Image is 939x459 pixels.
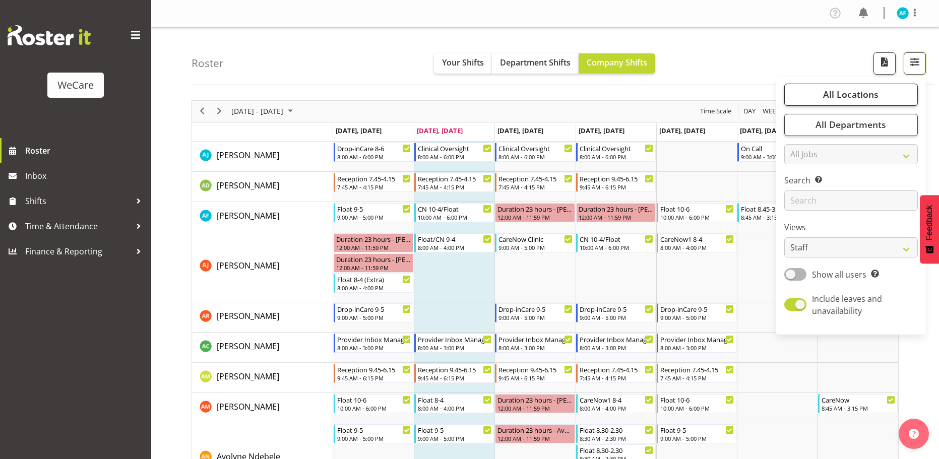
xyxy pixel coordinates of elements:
[495,303,575,322] div: Andrea Ramirez"s event - Drop-inCare 9-5 Begin From Wednesday, October 1, 2025 at 9:00:00 AM GMT+...
[498,183,572,191] div: 7:45 AM - 4:15 PM
[492,53,579,74] button: Department Shifts
[579,126,624,135] span: [DATE], [DATE]
[762,105,781,117] span: Week
[742,105,758,117] button: Timeline Day
[192,363,333,393] td: Antonia Mao resource
[213,105,226,117] button: Next
[498,143,572,153] div: Clinical Oversight
[336,126,382,135] span: [DATE], [DATE]
[657,303,736,322] div: Andrea Ramirez"s event - Drop-inCare 9-5 Begin From Friday, October 3, 2025 at 9:00:00 AM GMT+13:...
[498,364,572,374] div: Reception 9.45-6.15
[576,303,656,322] div: Andrea Ramirez"s event - Drop-inCare 9-5 Begin From Thursday, October 2, 2025 at 9:00:00 AM GMT+1...
[418,344,491,352] div: 8:00 AM - 3:00 PM
[217,259,279,272] a: [PERSON_NAME]
[337,334,411,344] div: Provider Inbox Management
[660,204,734,214] div: Float 10-6
[337,434,411,442] div: 9:00 AM - 5:00 PM
[580,425,653,435] div: Float 8.30-2.30
[660,243,734,251] div: 8:00 AM - 4:00 PM
[657,203,736,222] div: Alex Ferguson"s event - Float 10-6 Begin From Friday, October 3, 2025 at 10:00:00 AM GMT+13:00 En...
[217,371,279,382] span: [PERSON_NAME]
[904,52,926,75] button: Filter Shifts
[742,105,757,117] span: Day
[337,404,411,412] div: 10:00 AM - 6:00 PM
[660,213,734,221] div: 10:00 AM - 6:00 PM
[334,334,413,353] div: Andrew Casburn"s event - Provider Inbox Management Begin From Monday, September 29, 2025 at 8:00:...
[823,88,879,100] span: All Locations
[217,370,279,382] a: [PERSON_NAME]
[414,203,494,222] div: Alex Ferguson"s event - CN 10-4/Float Begin From Tuesday, September 30, 2025 at 10:00:00 AM GMT+1...
[336,234,411,244] div: Duration 23 hours - [PERSON_NAME]
[660,374,734,382] div: 7:45 AM - 4:15 PM
[414,394,494,413] div: Ashley Mendoza"s event - Float 8-4 Begin From Tuesday, September 30, 2025 at 8:00:00 AM GMT+13:00...
[660,364,734,374] div: Reception 7.45-4.15
[498,313,572,321] div: 9:00 AM - 5:00 PM
[580,183,653,191] div: 9:45 AM - 6:15 PM
[812,269,866,280] span: Show all users
[920,195,939,264] button: Feedback - Show survey
[925,205,934,240] span: Feedback
[337,213,411,221] div: 9:00 AM - 5:00 PM
[217,310,279,321] span: [PERSON_NAME]
[659,126,705,135] span: [DATE], [DATE]
[784,174,918,186] label: Search
[660,344,734,352] div: 8:00 AM - 3:00 PM
[580,395,653,405] div: CareNow1 8-4
[576,394,656,413] div: Ashley Mendoza"s event - CareNow1 8-4 Begin From Thursday, October 2, 2025 at 8:00:00 AM GMT+13:0...
[497,204,572,214] div: Duration 23 hours - [PERSON_NAME]
[192,142,333,172] td: AJ Jones resource
[741,213,815,221] div: 8:45 AM - 3:15 PM
[334,364,413,383] div: Antonia Mao"s event - Reception 9.45-6.15 Begin From Monday, September 29, 2025 at 9:45:00 AM GMT...
[897,7,909,19] img: alex-ferguson10997.jpg
[211,101,228,122] div: next period
[25,219,131,234] span: Time & Attendance
[500,57,571,68] span: Department Shifts
[217,340,279,352] a: [PERSON_NAME]
[217,149,279,161] a: [PERSON_NAME]
[495,233,575,252] div: Amy Johannsen"s event - CareNow Clinic Begin From Wednesday, October 1, 2025 at 9:00:00 AM GMT+13...
[57,78,94,93] div: WeCare
[337,344,411,352] div: 8:00 AM - 3:00 PM
[587,57,647,68] span: Company Shifts
[25,168,146,183] span: Inbox
[337,425,411,435] div: Float 9-5
[337,183,411,191] div: 7:45 AM - 4:15 PM
[576,203,656,222] div: Alex Ferguson"s event - Duration 23 hours - Alex Ferguson Begin From Thursday, October 2, 2025 at...
[418,364,491,374] div: Reception 9.45-6.15
[192,393,333,423] td: Ashley Mendoza resource
[414,334,494,353] div: Andrew Casburn"s event - Provider Inbox Management Begin From Tuesday, September 30, 2025 at 8:00...
[576,364,656,383] div: Antonia Mao"s event - Reception 7.45-4.15 Begin From Thursday, October 2, 2025 at 7:45:00 AM GMT+...
[580,153,653,161] div: 8:00 AM - 6:00 PM
[337,304,411,314] div: Drop-inCare 9-5
[699,105,732,117] span: Time Scale
[414,233,494,252] div: Amy Johannsen"s event - Float/CN 9-4 Begin From Tuesday, September 30, 2025 at 8:00:00 AM GMT+13:...
[579,204,653,214] div: Duration 23 hours - [PERSON_NAME]
[580,304,653,314] div: Drop-inCare 9-5
[334,424,413,443] div: Avolyne Ndebele"s event - Float 9-5 Begin From Monday, September 29, 2025 at 9:00:00 AM GMT+13:00...
[498,344,572,352] div: 8:00 AM - 3:00 PM
[657,233,736,252] div: Amy Johannsen"s event - CareNow1 8-4 Begin From Friday, October 3, 2025 at 8:00:00 AM GMT+13:00 E...
[576,173,656,192] div: Aleea Devenport"s event - Reception 9.45-6.15 Begin From Thursday, October 2, 2025 at 9:45:00 AM ...
[576,424,656,443] div: Avolyne Ndebele"s event - Float 8.30-2.30 Begin From Thursday, October 2, 2025 at 8:30:00 AM GMT+...
[334,303,413,322] div: Andrea Ramirez"s event - Drop-inCare 9-5 Begin From Monday, September 29, 2025 at 9:00:00 AM GMT+...
[337,204,411,214] div: Float 9-5
[660,234,734,244] div: CareNow1 8-4
[192,172,333,202] td: Aleea Devenport resource
[495,203,575,222] div: Alex Ferguson"s event - Duration 23 hours - Alex Ferguson Begin From Wednesday, October 1, 2025 a...
[497,425,572,435] div: Duration 23 hours - Avolyne Ndebele
[217,150,279,161] span: [PERSON_NAME]
[217,179,279,191] a: [PERSON_NAME]
[217,210,279,222] a: [PERSON_NAME]
[580,364,653,374] div: Reception 7.45-4.15
[8,25,91,45] img: Rosterit website logo
[414,424,494,443] div: Avolyne Ndebele"s event - Float 9-5 Begin From Tuesday, September 30, 2025 at 9:00:00 AM GMT+13:0...
[576,143,656,162] div: AJ Jones"s event - Clinical Oversight Begin From Thursday, October 2, 2025 at 8:00:00 AM GMT+13:0...
[418,234,491,244] div: Float/CN 9-4
[660,425,734,435] div: Float 9-5
[334,173,413,192] div: Aleea Devenport"s event - Reception 7.45-4.15 Begin From Monday, September 29, 2025 at 7:45:00 AM...
[418,404,491,412] div: 8:00 AM - 4:00 PM
[217,210,279,221] span: [PERSON_NAME]
[737,143,817,162] div: AJ Jones"s event - On Call Begin From Saturday, October 4, 2025 at 9:00:00 AM GMT+13:00 Ends At S...
[580,434,653,442] div: 8:30 AM - 2:30 PM
[230,105,297,117] button: September 2025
